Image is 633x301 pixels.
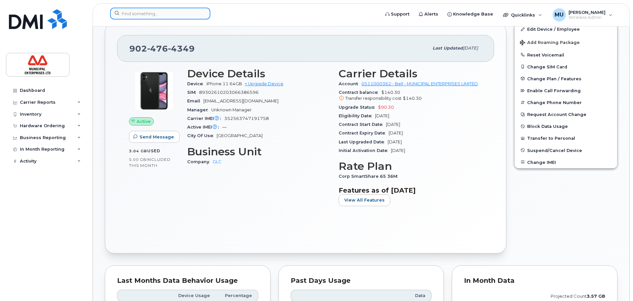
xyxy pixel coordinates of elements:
[339,194,390,206] button: View All Features
[391,148,405,153] span: [DATE]
[217,133,263,138] span: [GEOGRAPHIC_DATA]
[245,81,283,86] a: + Upgrade Device
[515,156,617,168] button: Change IMEI
[187,133,217,138] span: City Of Use
[134,71,174,111] img: iPhone_11.jpg
[137,118,151,125] span: Active
[463,46,478,51] span: [DATE]
[555,11,564,19] span: MU
[187,125,222,130] span: Active IMEI
[375,113,389,118] span: [DATE]
[403,96,422,101] span: $140.30
[498,8,547,21] div: Quicklinks
[433,46,463,51] span: Last updated
[515,49,617,61] button: Reset Voicemail
[515,35,617,49] button: Add Roaming Package
[187,146,331,158] h3: Business Unit
[203,98,278,103] span: [EMAIL_ADDRESS][DOMAIN_NAME]
[391,11,409,18] span: Support
[515,61,617,73] button: Change SIM Card
[339,139,388,144] span: Last Upgraded Date
[339,81,361,86] span: Account
[527,148,582,153] span: Suspend/Cancel Device
[339,68,482,80] h3: Carrier Details
[515,23,617,35] a: Edit Device / Employee
[515,73,617,85] button: Change Plan / Features
[187,107,211,112] span: Manager
[224,116,269,121] span: 352563747191758
[548,8,617,21] div: Matthew Uberoi
[515,108,617,120] button: Request Account Change
[117,278,258,284] div: Last Months Data Behavior Usage
[339,160,482,172] h3: Rate Plan
[378,105,394,110] span: $90.30
[129,149,147,153] span: 3.04 GB
[511,12,535,18] span: Quicklinks
[187,98,203,103] span: Email
[168,44,195,54] span: 4349
[388,139,402,144] span: [DATE]
[129,157,171,168] span: included this month
[569,15,606,20] span: Wireless Admin
[515,132,617,144] button: Transfer to Personal
[110,8,210,19] input: Find something...
[443,8,498,21] a: Knowledge Base
[424,11,438,18] span: Alerts
[291,278,432,284] div: Past Days Usage
[187,81,206,86] span: Device
[339,90,381,95] span: Contract balance
[414,8,443,21] a: Alerts
[147,148,160,153] span: used
[213,159,222,164] a: GLC
[527,76,581,81] span: Change Plan / Features
[515,96,617,108] button: Change Phone Number
[187,116,224,121] span: Carrier IMEI
[339,105,378,110] span: Upgrade Status
[386,122,400,127] span: [DATE]
[206,81,242,86] span: iPhone 11 64GB
[339,113,375,118] span: Eligibility Date
[520,40,580,46] span: Add Roaming Package
[515,144,617,156] button: Suspend/Cancel Device
[339,148,391,153] span: Initial Activation Date
[381,8,414,21] a: Support
[361,81,478,86] a: 0511000362 - Bell - MUNICIPAL ENTERPRISES LIMITED
[587,294,605,299] tspan: 3.57 GB
[339,186,482,194] h3: Features as of [DATE]
[344,197,385,203] span: View All Features
[129,44,195,54] span: 902
[453,11,493,18] span: Knowledge Base
[187,90,199,95] span: SIM
[187,159,213,164] span: Company
[222,125,227,130] span: —
[339,131,389,135] span: Contract Expiry Date
[389,131,403,135] span: [DATE]
[129,131,180,143] button: Send Message
[147,44,168,54] span: 476
[339,90,482,102] span: $140.30
[464,278,605,284] div: In Month Data
[345,96,401,101] span: Transfer responsibility cost
[187,68,331,80] h3: Device Details
[339,122,386,127] span: Contract Start Date
[527,88,581,93] span: Enable Call Forwarding
[199,90,259,95] span: 89302610203066386596
[551,294,605,299] text: projected count
[515,85,617,96] button: Enable Call Forwarding
[339,174,401,179] span: Corp SmartShare 65 36M
[515,120,617,132] button: Block Data Usage
[140,134,174,140] span: Send Message
[211,107,252,112] span: Unknown Manager
[129,157,147,162] span: 5.00 GB
[569,10,606,15] span: [PERSON_NAME]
